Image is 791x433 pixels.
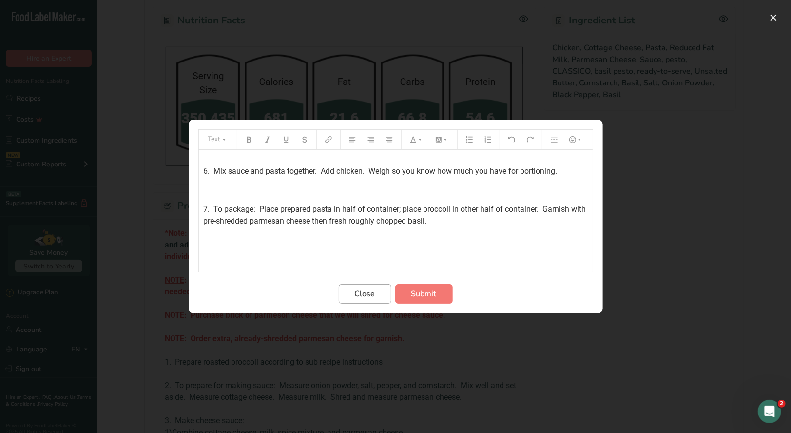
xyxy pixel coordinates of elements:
[395,284,453,304] button: Submit
[339,284,391,304] button: Close
[778,400,786,408] span: 2
[411,288,437,300] span: Submit
[204,205,588,226] span: 7. To package: Place prepared pasta in half of container; place broccoli in other half of contain...
[204,166,558,176] span: 6. Mix sauce and pasta together. Add chicken. Weigh so you know how much you have for portioning.
[203,132,232,147] button: Text
[355,288,375,300] span: Close
[758,400,781,423] iframe: Intercom live chat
